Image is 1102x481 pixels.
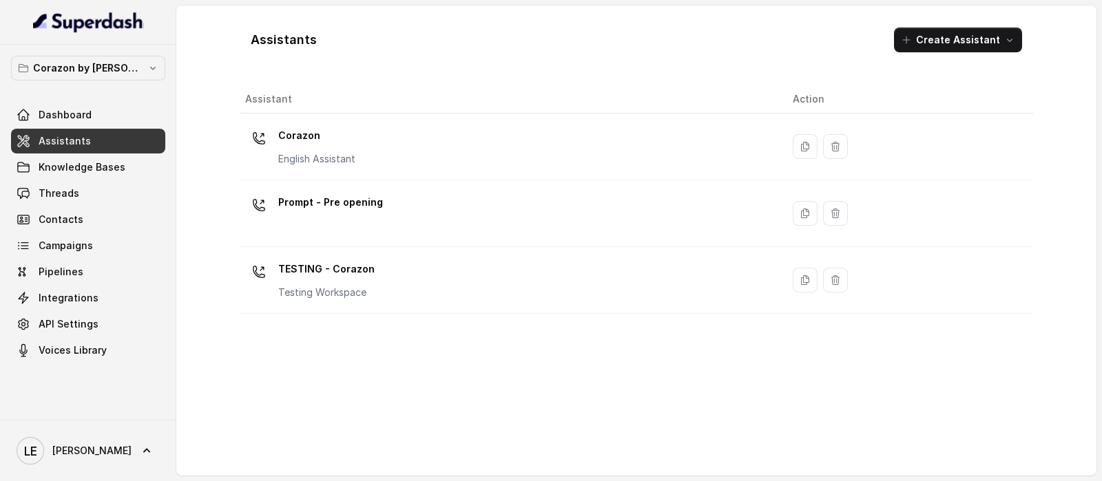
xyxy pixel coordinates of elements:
[11,312,165,336] a: API Settings
[39,265,83,279] span: Pipelines
[11,233,165,258] a: Campaigns
[894,28,1022,52] button: Create Assistant
[39,134,91,148] span: Assistants
[39,343,107,357] span: Voices Library
[278,125,355,147] p: Corazon
[39,108,92,122] span: Dashboard
[11,286,165,310] a: Integrations
[278,191,383,213] p: Prompt - Pre opening
[39,186,79,200] span: Threads
[39,291,98,305] span: Integrations
[39,160,125,174] span: Knowledge Bases
[33,11,144,33] img: light.svg
[33,60,143,76] p: Corazon by [PERSON_NAME]
[11,431,165,470] a: [PERSON_NAME]
[782,85,1033,114] th: Action
[278,258,375,280] p: TESTING - Corazon
[11,259,165,284] a: Pipelines
[11,56,165,81] button: Corazon by [PERSON_NAME]
[39,239,93,253] span: Campaigns
[11,155,165,180] a: Knowledge Bases
[39,317,98,331] span: API Settings
[24,444,37,458] text: LE
[11,129,165,153] a: Assistants
[52,444,132,458] span: [PERSON_NAME]
[11,103,165,127] a: Dashboard
[240,85,782,114] th: Assistant
[11,338,165,363] a: Voices Library
[39,213,83,226] span: Contacts
[251,29,317,51] h1: Assistants
[278,152,355,166] p: English Assistant
[11,207,165,232] a: Contacts
[278,286,375,299] p: Testing Workspace
[11,181,165,206] a: Threads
